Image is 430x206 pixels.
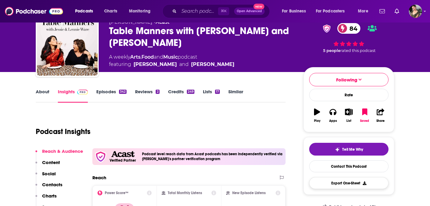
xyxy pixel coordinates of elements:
a: Lists17 [203,89,220,103]
button: open menu [312,6,354,16]
button: Social [35,171,56,182]
span: Podcasts [75,7,93,15]
h5: Verified Partner [110,159,136,162]
div: Apps [329,119,337,123]
button: Following [309,73,389,86]
span: New [253,4,264,9]
a: Show notifications dropdown [392,6,402,16]
h2: Reach [92,175,106,180]
img: Acast [111,151,134,157]
div: Share [376,119,385,123]
span: Logged in as Flossie22 [409,5,422,18]
div: 342 [119,90,127,94]
div: Search podcasts, credits, & more... [168,4,276,18]
span: Open Advanced [237,10,262,13]
button: tell me why sparkleTell Me Why [309,143,389,156]
img: Podchaser - Follow, Share and Rate Podcasts [5,5,63,17]
a: About [36,89,49,103]
span: Monitoring [129,7,150,15]
button: Show profile menu [409,5,422,18]
a: Jessie Ware [134,61,177,68]
p: Social [42,171,56,177]
a: Similar [228,89,243,103]
button: Contacts [35,182,62,193]
p: Charts [42,193,57,199]
span: 84 [343,23,360,34]
span: , [141,54,141,60]
a: Credits249 [168,89,194,103]
a: Contact This Podcast [309,160,389,172]
a: Episodes342 [96,89,127,103]
span: Charts [104,7,117,15]
span: Following [336,77,357,83]
span: featuring [109,61,234,68]
p: Content [42,160,60,165]
span: ⌘ K [218,7,229,15]
a: Arts [130,54,141,60]
div: Rate [309,89,389,101]
img: verified Badge [321,25,332,33]
span: More [358,7,368,15]
h2: Power Score™ [105,191,128,195]
a: Reviews2 [135,89,159,103]
a: Show notifications dropdown [377,6,387,16]
div: 2 [156,90,159,94]
a: Lennie Ware [191,61,234,68]
button: Saved [357,105,372,126]
button: Reach & Audience [35,148,83,160]
img: verfied icon [95,151,107,163]
a: InsightsPodchaser Pro [58,89,88,103]
a: Charts [100,6,121,16]
img: tell me why sparkle [335,147,340,152]
span: rated this podcast [340,48,375,53]
button: open menu [125,6,158,16]
span: For Business [282,7,306,15]
button: Export One-Sheet [309,177,389,189]
button: Play [309,105,325,126]
div: verified Badge84 5 peoplerated this podcast [303,19,394,57]
div: Play [314,119,320,123]
button: Apps [325,105,341,126]
h1: Podcast Insights [36,127,91,136]
div: 17 [215,90,220,94]
div: Saved [360,119,369,123]
span: and [179,61,189,68]
input: Search podcasts, credits, & more... [179,6,218,16]
span: 5 people [323,48,340,53]
div: A weekly podcast [109,53,234,68]
h2: Total Monthly Listens [168,191,202,195]
button: Share [373,105,389,126]
a: 84 [337,23,360,34]
button: open menu [71,6,101,16]
button: open menu [278,6,313,16]
h2: New Episode Listens [232,191,266,195]
img: Podchaser Pro [77,90,88,94]
p: Reach & Audience [42,148,83,154]
a: Food [141,54,154,60]
button: List [341,105,357,126]
span: Tell Me Why [342,147,363,152]
button: Charts [35,193,57,204]
button: Open AdvancedNew [234,8,265,15]
div: 249 [187,90,194,94]
p: Contacts [42,182,62,187]
img: User Profile [409,5,422,18]
span: For Podcasters [316,7,345,15]
span: [PERSON_NAME] [109,19,152,25]
span: and [154,54,163,60]
button: Content [35,160,60,171]
div: List [346,119,351,123]
button: open menu [354,6,376,16]
h4: Podcast level reach data from Acast podcasts has been independently verified via [PERSON_NAME]'s ... [142,152,283,161]
a: Music [163,54,178,60]
img: Table Manners with Jessie and Lennie Ware [37,15,98,76]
